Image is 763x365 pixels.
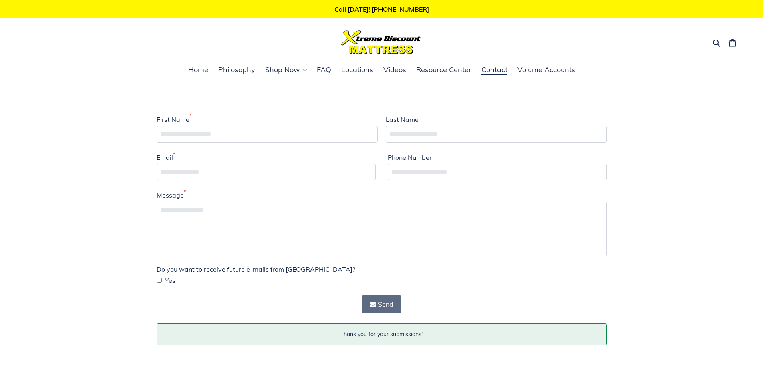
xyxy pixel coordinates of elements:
a: Resource Center [412,64,475,76]
button: Shop Now [261,64,311,76]
span: Shop Now [265,65,300,75]
span: Yes [165,276,175,285]
span: FAQ [317,65,331,75]
label: Message [157,190,186,200]
span: Resource Center [416,65,471,75]
a: Home [184,64,212,76]
a: Videos [379,64,410,76]
a: Locations [337,64,377,76]
span: Contact [481,65,507,75]
img: Xtreme Discount Mattress [341,30,421,54]
span: Home [188,65,208,75]
input: Yes [157,278,162,283]
label: Email [157,153,175,162]
label: Do you want to receive future e-mails from [GEOGRAPHIC_DATA]? [157,264,355,274]
p: Thank you for your submissions! [157,323,607,345]
span: Videos [383,65,406,75]
label: First Name [157,115,191,124]
label: Phone Number [388,153,432,162]
a: Volume Accounts [513,64,579,76]
span: Philosophy [218,65,255,75]
label: Last Name [386,115,419,124]
a: Philosophy [214,64,259,76]
a: FAQ [313,64,335,76]
button: Send [362,295,401,313]
span: Locations [341,65,373,75]
span: Volume Accounts [517,65,575,75]
a: Contact [477,64,511,76]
